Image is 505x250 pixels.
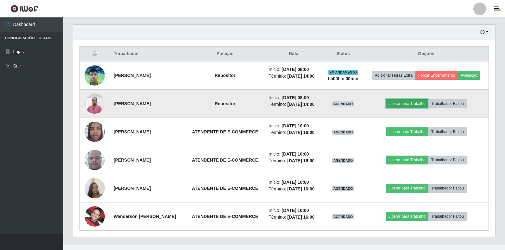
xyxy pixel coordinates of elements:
[332,101,354,106] span: AGENDADO
[114,186,151,191] strong: [PERSON_NAME]
[85,118,105,145] img: 1750014841176.jpeg
[265,47,322,61] th: Data
[287,186,314,191] time: [DATE] 16:00
[287,215,314,220] time: [DATE] 16:00
[332,214,354,219] span: AGENDADO
[85,62,105,89] img: 1748462708796.jpeg
[114,129,151,134] strong: [PERSON_NAME]
[114,73,151,78] strong: [PERSON_NAME]
[287,74,314,79] time: [DATE] 14:00
[415,71,458,80] button: Forçar Encerramento
[268,94,319,101] li: Início:
[287,130,314,135] time: [DATE] 16:00
[328,76,358,81] strong: há 00 h e 00 min
[282,151,309,157] time: [DATE] 10:00
[364,47,489,61] th: Opções
[268,66,319,73] li: Início:
[282,123,309,128] time: [DATE] 10:00
[386,99,428,108] button: Liberar para Trabalho
[110,47,185,61] th: Trabalhador
[386,184,428,193] button: Liberar para Trabalho
[215,101,235,106] strong: Repositor
[114,157,151,163] strong: [PERSON_NAME]
[428,184,467,193] button: Trabalhador Faltou
[85,198,105,234] img: 1757378294988.jpeg
[332,186,354,191] span: AGENDADO
[268,123,319,129] li: Início:
[268,214,319,221] li: Término:
[386,127,428,136] button: Liberar para Trabalho
[458,71,480,80] button: Avaliação
[282,208,309,213] time: [DATE] 10:00
[386,156,428,164] button: Liberar para Trabalho
[192,157,258,163] strong: ATENDENTE DE E-COMMERCE
[268,179,319,186] li: Início:
[428,212,467,221] button: Trabalhador Faltou
[428,127,467,136] button: Trabalhador Faltou
[192,214,258,219] strong: ATENDENTE DE E-COMMERCE
[332,158,354,163] span: AGENDADO
[282,180,309,185] time: [DATE] 10:00
[287,102,314,107] time: [DATE] 14:00
[372,71,415,80] button: Adicionar Horas Extra
[192,129,258,134] strong: ATENDENTE DE E-COMMERCE
[268,157,319,164] li: Término:
[114,101,151,106] strong: [PERSON_NAME]
[268,151,319,157] li: Início:
[282,95,309,100] time: [DATE] 08:00
[10,5,39,13] img: CoreUI Logo
[332,130,354,135] span: AGENDADO
[268,101,319,108] li: Término:
[268,129,319,136] li: Término:
[268,207,319,214] li: Início:
[85,175,105,202] img: 1756514271456.jpeg
[268,186,319,192] li: Término:
[215,73,235,78] strong: Repositor
[428,156,467,164] button: Trabalhador Faltou
[85,138,105,183] img: 1754928173692.jpeg
[287,158,314,163] time: [DATE] 16:00
[192,186,258,191] strong: ATENDENTE DE E-COMMERCE
[85,90,105,117] img: 1751500002746.jpeg
[386,212,428,221] button: Liberar para Trabalho
[428,99,467,108] button: Trabalhador Faltou
[185,47,265,61] th: Posição
[282,67,309,72] time: [DATE] 08:00
[328,70,358,75] span: EM ANDAMENTO
[114,214,176,219] strong: Wanderson [PERSON_NAME]
[323,47,364,61] th: Status
[268,73,319,80] li: Término:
